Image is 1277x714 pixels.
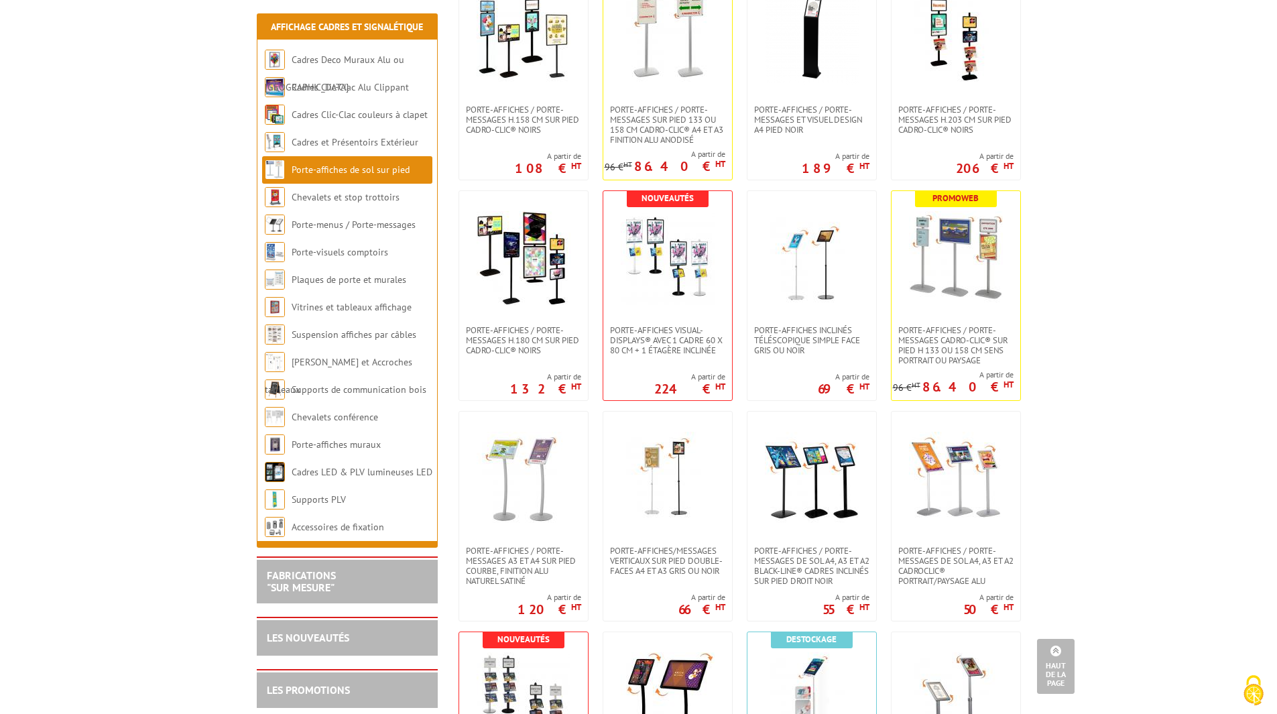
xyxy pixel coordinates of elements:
[818,385,869,393] p: 69 €
[518,592,581,603] span: A partir de
[678,592,725,603] span: A partir de
[642,192,694,204] b: Nouveautés
[477,432,570,526] img: Porte-affiches / Porte-messages A3 et A4 sur pied courbe, finition alu naturel satiné
[571,381,581,392] sup: HT
[715,601,725,613] sup: HT
[292,383,426,396] a: Supports de communication bois
[515,164,581,172] p: 108 €
[267,683,350,697] a: LES PROMOTIONS
[515,151,581,162] span: A partir de
[634,162,725,170] p: 86.40 €
[265,517,285,537] img: Accessoires de fixation
[747,546,876,586] a: Porte-affiches / Porte-messages de sol A4, A3 et A2 Black-Line® cadres inclinés sur Pied Droit Noir
[963,592,1014,603] span: A partir de
[603,546,732,576] a: Porte-affiches/messages verticaux sur pied double-faces A4 et A3 Gris ou Noir
[466,105,581,135] span: Porte-affiches / Porte-messages H.158 cm sur pied Cadro-Clic® NOIRS
[265,132,285,152] img: Cadres et Présentoirs Extérieur
[1037,639,1075,694] a: Haut de la page
[654,385,725,393] p: 224 €
[265,297,285,317] img: Vitrines et tableaux affichage
[610,105,725,145] span: Porte-affiches / Porte-messages sur pied 133 ou 158 cm Cadro-Clic® A4 et A3 finition alu anodisé
[292,493,346,505] a: Supports PLV
[754,546,869,586] span: Porte-affiches / Porte-messages de sol A4, A3 et A2 Black-Line® cadres inclinés sur Pied Droit Noir
[477,211,570,305] img: Porte-affiches / Porte-messages H.180 cm SUR PIED CADRO-CLIC® NOIRS
[265,489,285,510] img: Supports PLV
[459,546,588,586] a: Porte-affiches / Porte-messages A3 et A4 sur pied courbe, finition alu naturel satiné
[747,325,876,355] a: Porte-affiches inclinés téléscopique simple face gris ou noir
[892,325,1020,365] a: Porte-affiches / Porte-messages Cadro-Clic® sur pied H 133 ou 158 cm sens portrait ou paysage
[265,270,285,290] img: Plaques de porte et murales
[678,605,725,613] p: 66 €
[459,105,588,135] a: Porte-affiches / Porte-messages H.158 cm sur pied Cadro-Clic® NOIRS
[603,325,732,355] a: PORTE-AFFICHES VISUAL-DISPLAYS® AVEC 1 CADRE 60 X 80 CM + 1 ÉTAGÈRE INCLINÉE
[497,634,550,645] b: Nouveautés
[892,105,1020,135] a: Porte-affiches / Porte-messages H.203 cm SUR PIED CADRO-CLIC® NOIRS
[265,50,285,70] img: Cadres Deco Muraux Alu ou Bois
[747,105,876,135] a: Porte-affiches / Porte-messages et Visuel Design A4 pied noir
[1230,668,1277,714] button: Cookies (fenêtre modale)
[621,211,715,305] img: PORTE-AFFICHES VISUAL-DISPLAYS® AVEC 1 CADRE 60 X 80 CM + 1 ÉTAGÈRE INCLINÉE
[859,160,869,172] sup: HT
[265,407,285,427] img: Chevalets conférence
[265,462,285,482] img: Cadres LED & PLV lumineuses LED
[292,109,428,121] a: Cadres Clic-Clac couleurs à clapet
[898,105,1014,135] span: Porte-affiches / Porte-messages H.203 cm SUR PIED CADRO-CLIC® NOIRS
[786,634,837,645] b: Destockage
[571,601,581,613] sup: HT
[292,329,416,341] a: Suspension affiches par câbles
[265,54,404,93] a: Cadres Deco Muraux Alu ou [GEOGRAPHIC_DATA]
[265,434,285,455] img: Porte-affiches muraux
[265,324,285,345] img: Suspension affiches par câbles
[912,380,920,390] sup: HT
[909,432,1003,526] img: Porte-affiches / Porte-messages de sol A4, A3 et A2 CadroClic® portrait/paysage alu
[603,105,732,145] a: Porte-affiches / Porte-messages sur pied 133 ou 158 cm Cadro-Clic® A4 et A3 finition alu anodisé
[754,105,869,135] span: Porte-affiches / Porte-messages et Visuel Design A4 pied noir
[898,546,1014,586] span: Porte-affiches / Porte-messages de sol A4, A3 et A2 CadroClic® portrait/paysage alu
[922,383,1014,391] p: 86.40 €
[466,546,581,586] span: Porte-affiches / Porte-messages A3 et A4 sur pied courbe, finition alu naturel satiné
[823,592,869,603] span: A partir de
[292,301,412,313] a: Vitrines et tableaux affichage
[715,381,725,392] sup: HT
[292,466,432,478] a: Cadres LED & PLV lumineuses LED
[893,369,1014,380] span: A partir de
[265,356,412,396] a: [PERSON_NAME] et Accroches tableaux
[265,105,285,125] img: Cadres Clic-Clac couleurs à clapet
[459,325,588,355] a: Porte-affiches / Porte-messages H.180 cm SUR PIED CADRO-CLIC® NOIRS
[898,325,1014,365] span: Porte-affiches / Porte-messages Cadro-Clic® sur pied H 133 ou 158 cm sens portrait ou paysage
[654,371,725,382] span: A partir de
[267,631,349,644] a: LES NOUVEAUTÉS
[715,158,725,170] sup: HT
[765,211,859,305] img: Porte-affiches inclinés téléscopique simple face gris ou noir
[621,432,715,526] img: Porte-affiches/messages verticaux sur pied double-faces A4 et A3 Gris ou Noir
[510,385,581,393] p: 132 €
[859,381,869,392] sup: HT
[1004,601,1014,613] sup: HT
[265,160,285,180] img: Porte-affiches de sol sur pied
[292,438,381,451] a: Porte-affiches muraux
[265,352,285,372] img: Cimaises et Accroches tableaux
[1004,160,1014,172] sup: HT
[292,411,378,423] a: Chevalets conférence
[932,192,979,204] b: Promoweb
[292,219,416,231] a: Porte-menus / Porte-messages
[265,187,285,207] img: Chevalets et stop trottoirs
[605,162,632,172] p: 96 €
[605,149,725,160] span: A partir de
[956,151,1014,162] span: A partir de
[892,546,1020,586] a: Porte-affiches / Porte-messages de sol A4, A3 et A2 CadroClic® portrait/paysage alu
[518,605,581,613] p: 120 €
[292,521,384,533] a: Accessoires de fixation
[510,371,581,382] span: A partir de
[265,215,285,235] img: Porte-menus / Porte-messages
[571,160,581,172] sup: HT
[610,546,725,576] span: Porte-affiches/messages verticaux sur pied double-faces A4 et A3 Gris ou Noir
[823,605,869,613] p: 55 €
[765,432,859,526] img: Porte-affiches / Porte-messages de sol A4, A3 et A2 Black-Line® cadres inclinés sur Pied Droit Noir
[292,246,388,258] a: Porte-visuels comptoirs
[466,325,581,355] span: Porte-affiches / Porte-messages H.180 cm SUR PIED CADRO-CLIC® NOIRS
[754,325,869,355] span: Porte-affiches inclinés téléscopique simple face gris ou noir
[292,136,418,148] a: Cadres et Présentoirs Extérieur
[893,383,920,393] p: 96 €
[1004,379,1014,390] sup: HT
